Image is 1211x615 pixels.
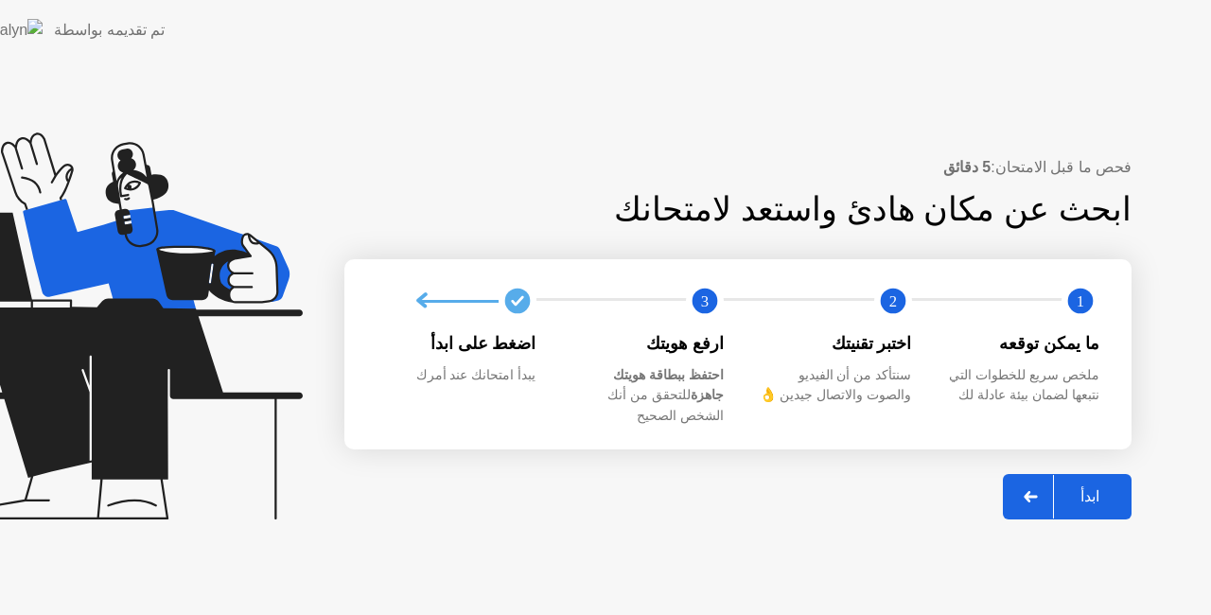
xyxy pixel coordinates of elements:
text: 3 [701,292,709,310]
b: احتفظ ببطاقة هويتك جاهزة [613,367,724,403]
div: سنتأكد من أن الفيديو والصوت والاتصال جيدين 👌 [754,365,912,406]
div: تم تقديمه بواسطة [54,19,165,42]
div: اضغط على ابدأ [378,331,536,356]
text: 1 [1077,292,1084,310]
text: 2 [888,292,896,310]
div: ابدأ [1054,487,1126,505]
div: ما يمكن توقعه [942,331,1100,356]
b: 5 دقائق [943,159,991,175]
div: اختبر تقنيتك [754,331,912,356]
button: ابدأ [1003,474,1132,519]
div: ابحث عن مكان هادئ واستعد لامتحانك [465,184,1132,235]
div: ارفع هويتك [567,331,725,356]
div: ملخص سريع للخطوات التي نتبعها لضمان بيئة عادلة لك [942,365,1100,406]
div: فحص ما قبل الامتحان: [344,156,1132,179]
div: يبدأ امتحانك عند أمرك [378,365,536,386]
div: للتحقق من أنك الشخص الصحيح [567,365,725,427]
